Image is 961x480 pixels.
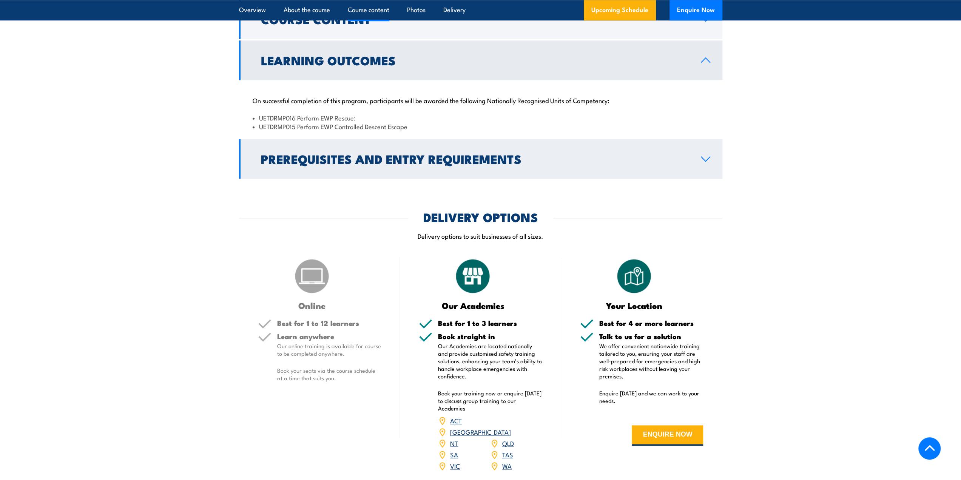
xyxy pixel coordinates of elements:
[253,96,709,104] p: On successful completion of this program, participants will be awarded the following Nationally R...
[450,450,458,459] a: SA
[239,232,722,240] p: Delivery options to suit businesses of all sizes.
[599,319,703,327] h5: Best for 4 or more learners
[599,342,703,380] p: We offer convenient nationwide training tailored to you, ensuring your staff are well-prepared fo...
[450,461,460,470] a: VIC
[502,450,513,459] a: TAS
[258,301,366,310] h3: Online
[277,319,381,327] h5: Best for 1 to 12 learners
[438,342,542,380] p: Our Academies are located nationally and provide customised safety training solutions, enhancing ...
[277,342,381,357] p: Our online training is available for course to be completed anywhere.
[450,416,462,425] a: ACT
[239,139,722,179] a: Prerequisites and Entry Requirements
[277,367,381,382] p: Book your seats via the course schedule at a time that suits you.
[261,14,689,24] h2: Course Content
[438,389,542,412] p: Book your training now or enquire [DATE] to discuss group training to our Academies
[632,425,703,446] button: ENQUIRE NOW
[419,301,527,310] h3: Our Academies
[261,55,689,65] h2: Learning Outcomes
[277,333,381,340] h5: Learn anywhere
[450,438,458,448] a: NT
[599,333,703,340] h5: Talk to us for a solution
[423,211,538,222] h2: DELIVERY OPTIONS
[261,153,689,164] h2: Prerequisites and Entry Requirements
[502,438,514,448] a: QLD
[438,333,542,340] h5: Book straight in
[502,461,512,470] a: WA
[599,389,703,404] p: Enquire [DATE] and we can work to your needs.
[253,113,709,122] li: UETDRMP016 Perform EWP Rescue:
[438,319,542,327] h5: Best for 1 to 3 learners
[450,427,511,436] a: [GEOGRAPHIC_DATA]
[253,122,709,131] li: UETDRMP015 Perform EWP Controlled Descent Escape
[239,40,722,80] a: Learning Outcomes
[580,301,688,310] h3: Your Location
